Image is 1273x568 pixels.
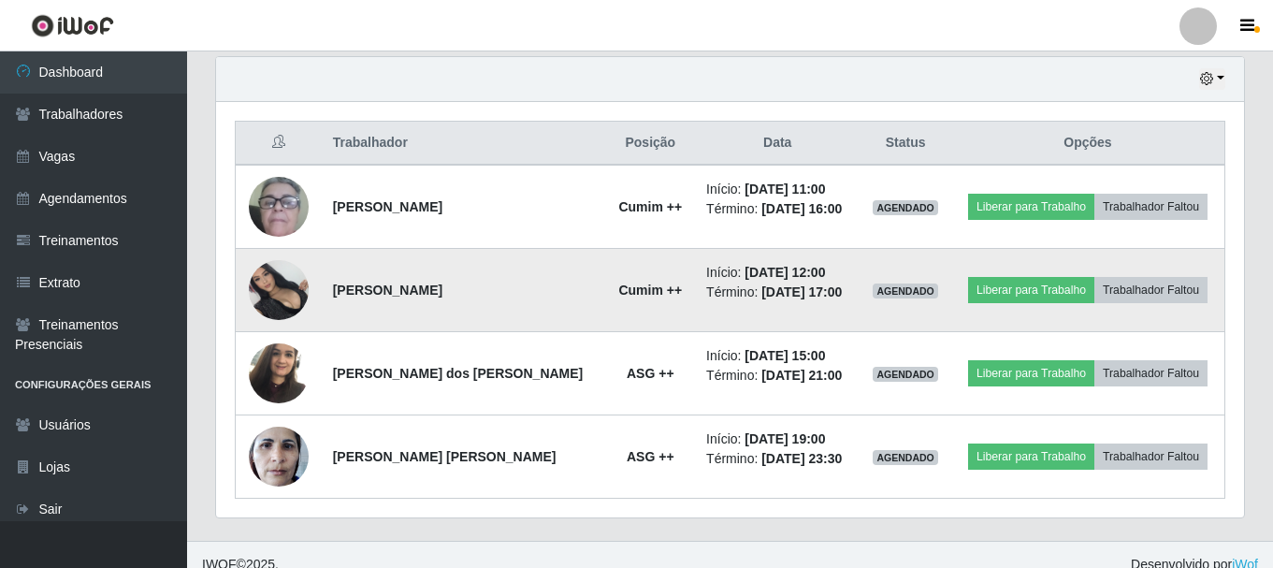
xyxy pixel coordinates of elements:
[627,449,674,464] strong: ASG ++
[761,368,842,383] time: [DATE] 21:00
[618,283,682,298] strong: Cumim ++
[706,263,848,283] li: Início:
[761,284,842,299] time: [DATE] 17:00
[706,199,848,219] li: Término:
[627,366,674,381] strong: ASG ++
[706,366,848,386] li: Término:
[333,366,584,381] strong: [PERSON_NAME] dos [PERSON_NAME]
[745,182,825,197] time: [DATE] 11:00
[1094,277,1208,303] button: Trabalhador Faltou
[706,283,848,302] li: Término:
[873,284,938,299] span: AGENDADO
[706,449,848,469] li: Término:
[968,277,1094,303] button: Liberar para Trabalho
[618,199,682,214] strong: Cumim ++
[745,431,825,446] time: [DATE] 19:00
[31,14,114,37] img: CoreUI Logo
[968,360,1094,386] button: Liberar para Trabalho
[249,260,309,320] img: 1758288305350.jpeg
[873,367,938,382] span: AGENDADO
[1094,360,1208,386] button: Trabalhador Faltou
[1094,444,1208,470] button: Trabalhador Faltou
[860,122,951,166] th: Status
[951,122,1225,166] th: Opções
[333,199,442,214] strong: [PERSON_NAME]
[249,145,309,269] img: 1705182808004.jpeg
[706,180,848,199] li: Início:
[968,194,1094,220] button: Liberar para Trabalho
[333,449,557,464] strong: [PERSON_NAME] [PERSON_NAME]
[695,122,860,166] th: Data
[249,333,309,413] img: 1748573558798.jpeg
[968,444,1094,470] button: Liberar para Trabalho
[761,201,842,216] time: [DATE] 16:00
[706,430,848,449] li: Início:
[761,451,842,466] time: [DATE] 23:30
[322,122,606,166] th: Trabalhador
[333,283,442,298] strong: [PERSON_NAME]
[706,346,848,366] li: Início:
[1094,194,1208,220] button: Trabalhador Faltou
[873,200,938,215] span: AGENDADO
[873,450,938,465] span: AGENDADO
[249,416,309,496] img: 1694453886302.jpeg
[745,265,825,280] time: [DATE] 12:00
[745,348,825,363] time: [DATE] 15:00
[606,122,696,166] th: Posição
